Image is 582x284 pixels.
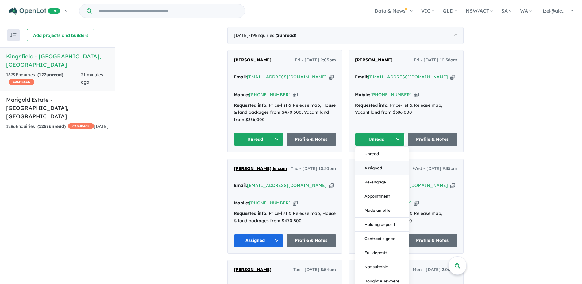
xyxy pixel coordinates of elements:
[355,147,409,161] button: Unread
[27,29,94,41] button: Add projects and builders
[6,52,109,69] h5: Kingsfield - [GEOGRAPHIC_DATA] , [GEOGRAPHIC_DATA]
[234,74,247,80] strong: Email:
[234,266,272,274] a: [PERSON_NAME]
[277,33,279,38] span: 2
[355,175,409,189] button: Re-engage
[287,133,336,146] a: Profile & Notes
[234,92,249,97] strong: Mobile:
[414,200,419,206] button: Copy
[234,200,249,206] strong: Mobile:
[9,79,34,85] span: CASHBACK
[355,133,405,146] button: Unread
[408,234,457,247] a: Profile & Notes
[413,266,457,274] span: Mon - [DATE] 2:06pm
[6,71,81,86] div: 1679 Enquir ies
[247,183,327,188] a: [EMAIL_ADDRESS][DOMAIN_NAME]
[37,72,63,77] strong: ( unread)
[287,234,336,247] a: Profile & Notes
[10,33,17,37] img: sort.svg
[368,74,448,80] a: [EMAIL_ADDRESS][DOMAIN_NAME]
[234,133,283,146] button: Unread
[249,200,291,206] a: [PHONE_NUMBER]
[370,92,412,97] a: [PHONE_NUMBER]
[234,210,336,225] div: Price-list & Release map, House & land packages from $470,500
[227,27,464,44] div: [DATE]
[291,165,336,172] span: Thu - [DATE] 10:30pm
[355,102,457,116] div: Price-list & Release map, Vacant land from $386,000
[355,102,389,108] strong: Requested info:
[355,189,409,203] button: Appointment
[6,96,109,120] h5: Marigold Estate - [GEOGRAPHIC_DATA] , [GEOGRAPHIC_DATA]
[276,33,296,38] strong: ( unread)
[6,123,94,130] div: 1286 Enquir ies
[355,232,409,246] button: Contract signed
[450,74,455,80] button: Copy
[247,74,327,80] a: [EMAIL_ADDRESS][DOMAIN_NAME]
[234,57,272,63] span: [PERSON_NAME]
[234,57,272,64] a: [PERSON_NAME]
[295,57,336,64] span: Fri - [DATE] 2:05pm
[355,92,370,97] strong: Mobile:
[37,124,66,129] strong: ( unread)
[450,182,455,189] button: Copy
[355,57,393,63] span: [PERSON_NAME]
[413,165,457,172] span: Wed - [DATE] 9:35pm
[234,183,247,188] strong: Email:
[234,165,287,172] a: [PERSON_NAME] le cam
[293,92,298,98] button: Copy
[414,57,457,64] span: Fri - [DATE] 10:58am
[355,161,409,175] button: Assigned
[81,72,103,85] span: 21 minutes ago
[234,102,268,108] strong: Requested info:
[93,4,244,18] input: Try estate name, suburb, builder or developer
[234,234,283,247] button: Assigned
[355,218,409,232] button: Holding deposit
[39,124,49,129] span: 1257
[94,124,109,129] span: [DATE]
[68,123,94,129] span: CASHBACK
[234,166,287,171] span: [PERSON_NAME] le cam
[293,200,298,206] button: Copy
[249,92,291,97] a: [PHONE_NUMBER]
[355,74,368,80] strong: Email:
[355,260,409,274] button: Not suitable
[234,102,336,124] div: Price-list & Release map, House & land packages from $470,500, Vacant land from $386,000
[408,133,457,146] a: Profile & Notes
[355,57,393,64] a: [PERSON_NAME]
[355,203,409,218] button: Made an offer
[543,8,566,14] span: izel@alc...
[329,182,334,189] button: Copy
[414,92,419,98] button: Copy
[39,72,46,77] span: 127
[355,246,409,260] button: Full deposit
[234,267,272,272] span: [PERSON_NAME]
[249,33,296,38] span: - 19 Enquir ies
[293,266,336,274] span: Tue - [DATE] 8:54am
[9,7,60,15] img: Openlot PRO Logo White
[329,74,334,80] button: Copy
[234,211,268,216] strong: Requested info:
